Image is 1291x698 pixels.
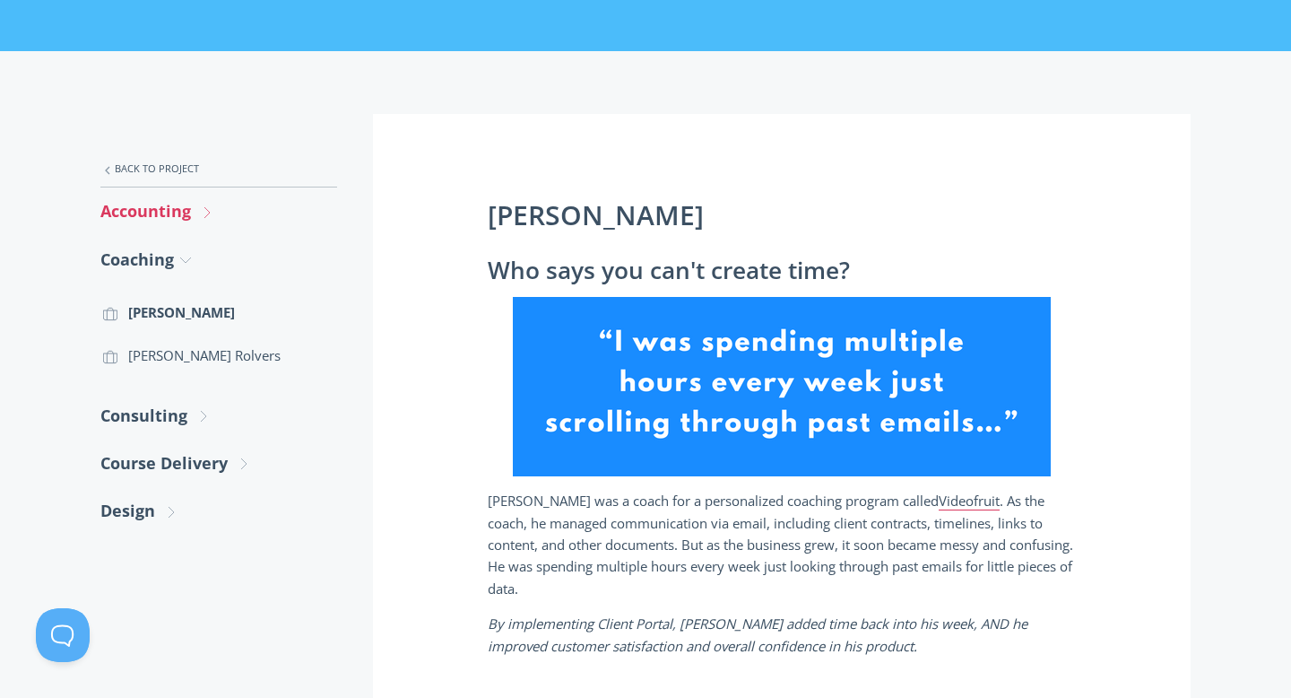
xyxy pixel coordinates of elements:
[100,150,337,188] a: Back to Project
[100,291,337,334] a: [PERSON_NAME]
[100,487,337,535] a: Design
[100,188,337,235] a: Accounting
[939,492,1000,510] a: Videofruit
[488,257,1076,284] h2: Who says you can't create time?
[36,608,90,662] iframe: Toggle Customer Support
[488,200,1076,231] h1: [PERSON_NAME]
[100,334,337,377] a: [PERSON_NAME] Rolvers
[488,492,1073,598] span: [PERSON_NAME] was a coach for a personalized coaching program called . As the coach, he managed c...
[100,440,337,487] a: Course Delivery
[100,392,337,440] a: Consulting
[100,236,337,284] a: Coaching
[488,615,1027,654] span: By implementing Client Portal, [PERSON_NAME] added time back into his week, AND he improved custo...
